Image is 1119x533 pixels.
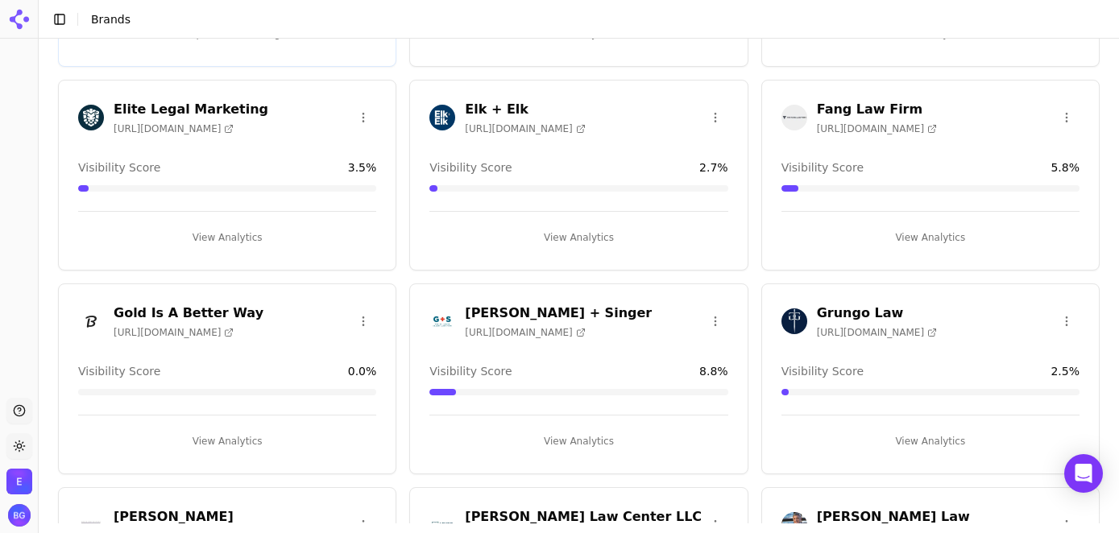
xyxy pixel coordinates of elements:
[348,159,377,176] span: 3.5 %
[6,469,32,494] img: Elite Legal Marketing
[114,100,268,119] h3: Elite Legal Marketing
[781,308,807,334] img: Grungo Law
[465,326,585,339] span: [URL][DOMAIN_NAME]
[781,159,864,176] span: Visibility Score
[429,159,512,176] span: Visibility Score
[429,225,727,250] button: View Analytics
[78,159,160,176] span: Visibility Score
[781,105,807,130] img: Fang Law Firm
[781,225,1080,250] button: View Analytics
[699,363,728,379] span: 8.8 %
[1064,454,1103,493] div: Open Intercom Messenger
[817,326,937,339] span: [URL][DOMAIN_NAME]
[465,100,585,119] h3: Elk + Elk
[1051,363,1080,379] span: 2.5 %
[8,504,31,527] button: Open user button
[91,13,131,26] span: Brands
[781,428,1080,454] button: View Analytics
[817,304,937,323] h3: Grungo Law
[114,304,263,323] h3: Gold Is A Better Way
[699,159,728,176] span: 2.7 %
[114,326,234,339] span: [URL][DOMAIN_NAME]
[429,363,512,379] span: Visibility Score
[78,308,104,334] img: Gold Is A Better Way
[817,100,937,119] h3: Fang Law Firm
[465,304,652,323] h3: [PERSON_NAME] + Singer
[817,507,970,527] h3: [PERSON_NAME] Law
[78,428,376,454] button: View Analytics
[429,428,727,454] button: View Analytics
[429,308,455,334] img: Goldblatt + Singer
[465,507,702,527] h3: [PERSON_NAME] Law Center LLC
[781,363,864,379] span: Visibility Score
[465,122,585,135] span: [URL][DOMAIN_NAME]
[91,11,1074,27] nav: breadcrumb
[348,363,377,379] span: 0.0 %
[78,105,104,130] img: Elite Legal Marketing
[6,469,32,494] button: Open organization switcher
[78,225,376,250] button: View Analytics
[78,363,160,379] span: Visibility Score
[429,105,455,130] img: Elk + Elk
[114,507,234,527] h3: [PERSON_NAME]
[1051,159,1080,176] span: 5.8 %
[114,122,234,135] span: [URL][DOMAIN_NAME]
[8,504,31,527] img: Brian Gomez
[817,122,937,135] span: [URL][DOMAIN_NAME]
